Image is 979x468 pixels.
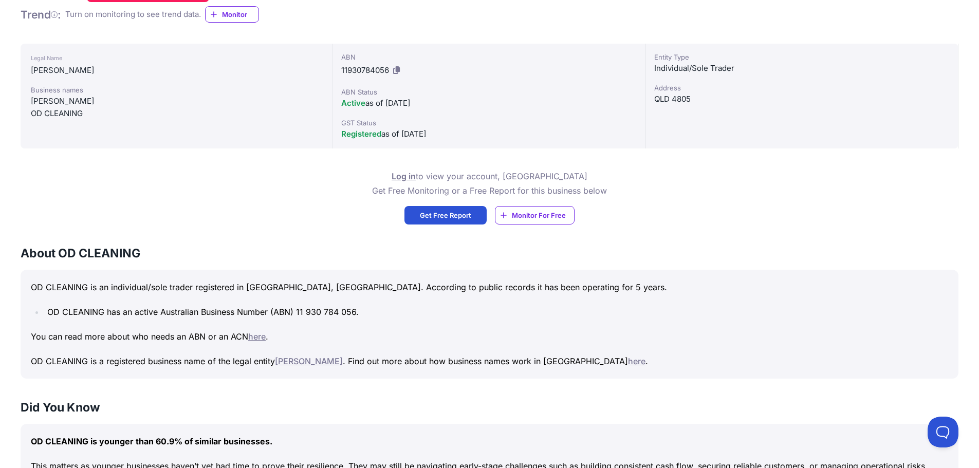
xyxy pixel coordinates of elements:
div: Legal Name [31,52,322,64]
span: Registered [341,129,381,139]
p: OD CLEANING is a registered business name of the legal entity . Find out more about how business ... [31,354,948,368]
h3: About OD CLEANING [21,245,958,261]
div: QLD 4805 [654,93,950,105]
h1: Trend : [21,8,61,22]
a: Get Free Report [404,206,487,224]
a: Monitor [205,6,259,23]
p: OD CLEANING is younger than 60.9% of similar businesses. [31,434,948,448]
span: 11930784056 [341,65,389,75]
p: OD CLEANING is an individual/sole trader registered in [GEOGRAPHIC_DATA], [GEOGRAPHIC_DATA]. Acco... [31,280,948,294]
div: Individual/Sole Trader [654,62,950,74]
span: Monitor [222,9,258,20]
a: Monitor For Free [495,206,575,224]
p: You can read more about who needs an ABN or an ACN . [31,329,948,344]
span: Monitor For Free [512,210,566,220]
div: Turn on monitoring to see trend data. [65,9,201,21]
span: Active [341,98,365,108]
a: [PERSON_NAME] [275,356,343,366]
div: OD CLEANING [31,107,322,120]
div: Address [654,83,950,93]
div: Entity Type [654,52,950,62]
div: as of [DATE] [341,128,637,140]
a: here [248,331,266,342]
span: Get Free Report [420,210,471,220]
p: to view your account, [GEOGRAPHIC_DATA] Get Free Monitoring or a Free Report for this business below [372,169,607,198]
div: ABN [341,52,637,62]
div: Business names [31,85,322,95]
a: here [628,356,645,366]
iframe: Toggle Customer Support [928,417,958,447]
div: [PERSON_NAME] [31,95,322,107]
div: as of [DATE] [341,97,637,109]
div: GST Status [341,118,637,128]
h3: Did You Know [21,399,958,416]
div: [PERSON_NAME] [31,64,322,77]
li: OD CLEANING has an active Australian Business Number (ABN) 11 930 784 056. [44,305,948,319]
a: Log in [392,171,416,181]
div: ABN Status [341,87,637,97]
